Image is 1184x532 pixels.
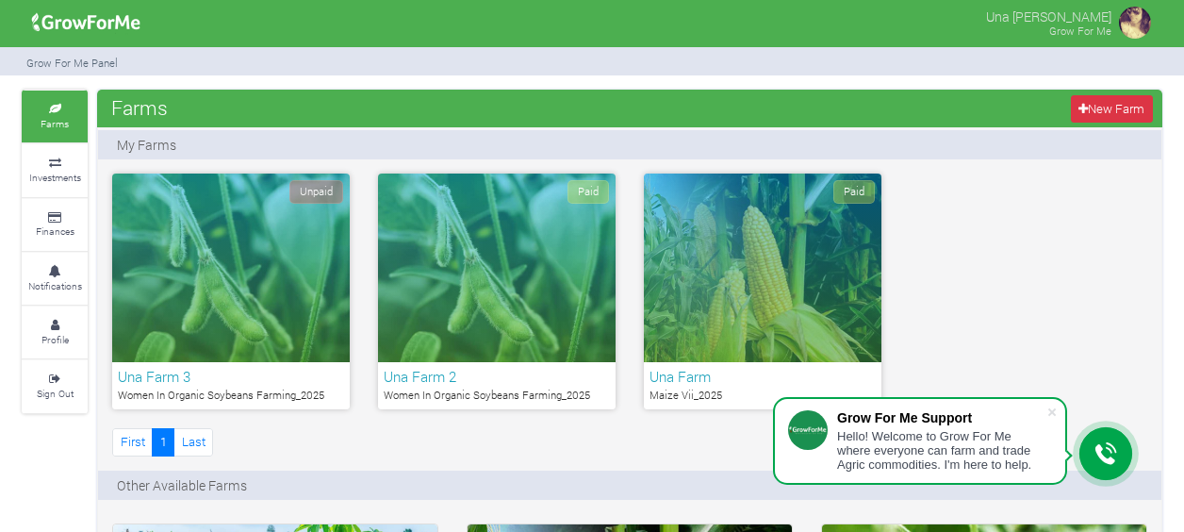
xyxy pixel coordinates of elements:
p: Women In Organic Soybeans Farming_2025 [384,388,610,404]
p: Maize Vii_2025 [650,388,876,404]
a: Finances [22,199,88,251]
a: Notifications [22,253,88,305]
p: Other Available Farms [117,475,247,495]
a: Paid Una Farm 2 Women In Organic Soybeans Farming_2025 [378,174,616,409]
h6: Una Farm 3 [118,368,344,385]
div: Hello! Welcome to Grow For Me where everyone can farm and trade Agric commodities. I'm here to help. [837,429,1046,472]
a: Investments [22,144,88,196]
a: Unpaid Una Farm 3 Women In Organic Soybeans Farming_2025 [112,174,350,409]
h6: Una Farm 2 [384,368,610,385]
p: Una [PERSON_NAME] [986,4,1111,26]
span: Paid [833,180,875,204]
a: Sign Out [22,360,88,412]
a: Farms [22,91,88,142]
small: Notifications [28,279,82,292]
small: Finances [36,224,74,238]
span: Paid [567,180,609,204]
small: Grow For Me Panel [26,56,118,70]
a: First [112,428,153,456]
a: Paid Una Farm Maize Vii_2025 [644,174,881,409]
small: Profile [41,333,69,346]
p: My Farms [117,135,176,155]
span: Unpaid [289,180,343,204]
nav: Page Navigation [112,428,213,456]
a: Profile [22,307,88,358]
small: Grow For Me [1049,24,1111,38]
div: Grow For Me Support [837,410,1046,425]
img: growforme image [25,4,147,42]
a: New Farm [1071,95,1153,123]
span: Farms [107,89,173,126]
img: growforme image [1116,4,1154,42]
a: 1 [152,428,174,456]
a: Last [173,428,213,456]
small: Farms [41,117,69,130]
small: Investments [29,171,81,184]
p: Women In Organic Soybeans Farming_2025 [118,388,344,404]
h6: Una Farm [650,368,876,385]
small: Sign Out [37,387,74,400]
